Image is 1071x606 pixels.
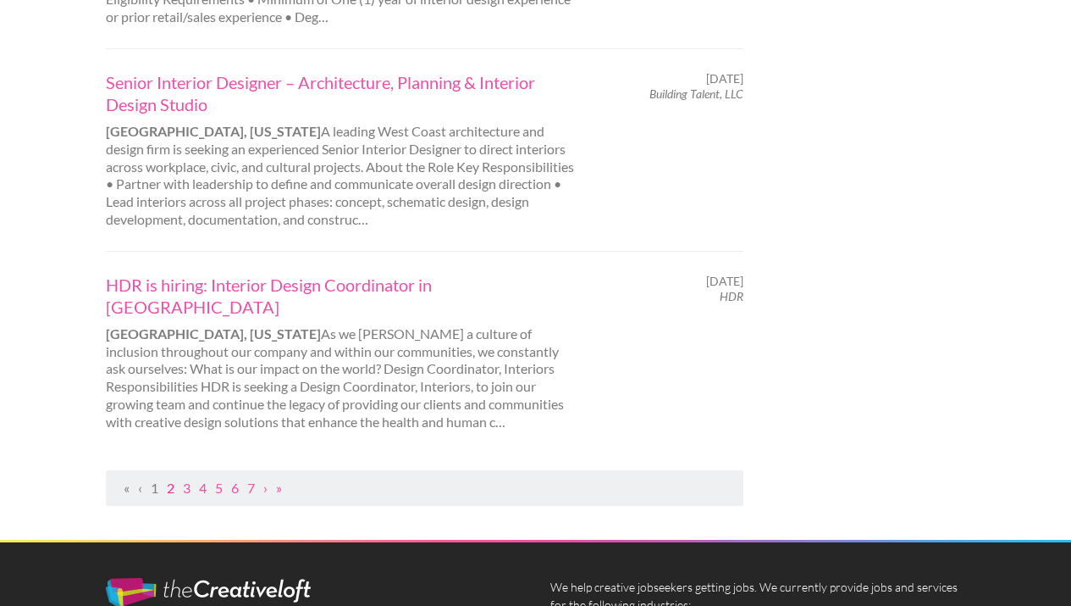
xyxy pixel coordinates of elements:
a: HDR is hiring: Interior Design Coordinator in [GEOGRAPHIC_DATA] [106,274,577,318]
a: Senior Interior Designer – Architecture, Planning & Interior Design Studio [106,71,577,115]
div: As we [PERSON_NAME] a culture of inclusion throughout our company and within our communities, we ... [91,274,592,431]
span: First Page [124,480,130,496]
div: A leading West Coast architecture and design firm is seeking an experienced Senior Interior Desig... [91,71,592,229]
span: [DATE] [706,274,743,289]
strong: [GEOGRAPHIC_DATA], [US_STATE] [106,123,321,139]
a: Next Page [263,480,268,496]
strong: [GEOGRAPHIC_DATA], [US_STATE] [106,325,321,342]
a: Page 6 [231,480,239,496]
a: Page 1 [151,480,158,496]
a: Last Page, Page 2427 [276,480,282,496]
a: Page 3 [183,480,190,496]
em: Building Talent, LLC [649,86,743,101]
a: Page 5 [215,480,223,496]
span: [DATE] [706,71,743,86]
span: Previous Page [138,480,142,496]
a: Page 2 [167,480,174,496]
a: Page 4 [199,480,207,496]
em: HDR [720,289,743,303]
a: Page 7 [247,480,255,496]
